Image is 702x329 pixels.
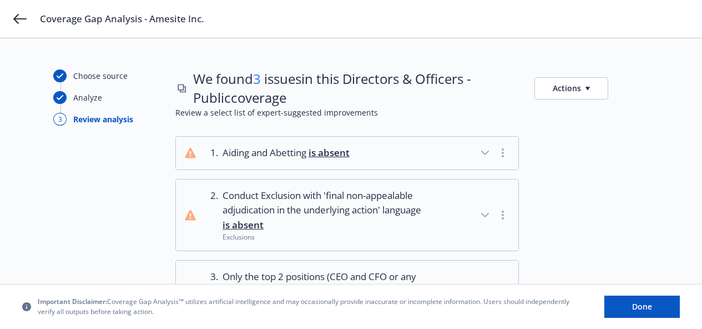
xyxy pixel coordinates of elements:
span: Conduct Exclusion with 'final non-appealable adjudication in the underlying action' language [223,188,428,232]
span: Only the top 2 positions (CEO and CFO or any combination of two positions) impute to the Severabi... [223,270,428,313]
button: Actions [534,77,608,99]
span: Done [632,301,652,312]
span: Coverage Gap Analysis - Amesite Inc. [40,12,204,26]
div: 2 . [205,188,218,242]
span: 3 [253,69,261,88]
div: 3 . [205,270,218,323]
span: We found issues in this Directors & Officers - Public coverage [193,69,519,107]
span: is absent [309,146,350,159]
div: Exclusions [223,232,428,242]
button: Actions [534,69,608,107]
div: 3 [53,113,67,126]
span: Important Disclaimer: [38,297,107,307]
span: Aiding and Abetting [223,146,350,160]
button: Done [604,296,680,318]
button: 1.Aiding and Abetting is absent [176,137,518,169]
div: 1 . [205,146,218,160]
span: Review a select list of expert-suggested improvements [175,107,649,118]
span: is absent [223,218,264,231]
div: Choose source [73,70,128,82]
div: Review analysis [73,113,133,125]
div: Analyze [73,92,102,103]
span: Coverage Gap Analysis™ utilizes artificial intelligence and may occasionally provide inaccurate o... [38,297,587,316]
button: 2.Conduct Exclusion with 'final non-appealable adjudication in the underlying action' language is... [176,180,518,251]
